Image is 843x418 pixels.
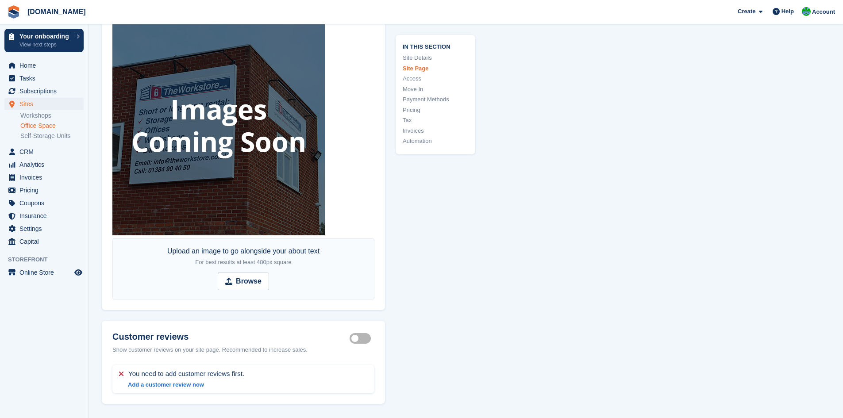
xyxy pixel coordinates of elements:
[4,222,84,235] a: menu
[403,84,468,93] a: Move In
[4,266,84,279] a: menu
[403,105,468,114] a: Pricing
[4,98,84,110] a: menu
[403,64,468,73] a: Site Page
[19,210,73,222] span: Insurance
[4,235,84,248] a: menu
[19,98,73,110] span: Sites
[20,111,84,120] a: Workshops
[4,59,84,72] a: menu
[7,5,20,19] img: stora-icon-8386f47178a22dfd0bd8f6a31ec36ba5ce8667c1dd55bd0f319d3a0aa187defe.svg
[781,7,794,16] span: Help
[19,72,73,84] span: Tasks
[403,54,468,62] a: Site Details
[4,72,84,84] a: menu
[4,85,84,97] a: menu
[112,331,350,342] h2: Customer reviews
[73,267,84,278] a: Preview store
[19,184,73,196] span: Pricing
[403,95,468,104] a: Payment Methods
[802,7,811,16] img: Mark Bignell
[403,126,468,135] a: Invoices
[195,259,292,265] span: For best results at least 480px square
[4,171,84,184] a: menu
[19,85,73,97] span: Subscriptions
[4,29,84,52] a: Your onboarding View next steps
[128,368,244,379] span: You need to add customer reviews first.
[19,222,73,235] span: Settings
[20,122,84,130] a: Office Space
[4,210,84,222] a: menu
[4,158,84,171] a: menu
[19,197,73,209] span: Coupons
[812,8,835,16] span: Account
[403,116,468,125] a: Tax
[19,171,73,184] span: Invoices
[19,33,72,39] p: Your onboarding
[128,381,204,388] a: Add a customer review now
[24,4,89,19] a: [DOMAIN_NAME]
[167,246,319,267] div: Upload an image to go alongside your about text
[218,272,269,290] input: Browse
[19,59,73,72] span: Home
[4,184,84,196] a: menu
[8,255,88,264] span: Storefront
[403,74,468,83] a: Access
[19,235,73,248] span: Capital
[19,266,73,279] span: Online Store
[403,42,468,50] span: In this section
[403,137,468,146] a: Automation
[112,23,325,235] img: Coming%20Soon%20Image.jpg
[19,146,73,158] span: CRM
[4,146,84,158] a: menu
[350,337,374,339] label: Storefront show reviews
[112,345,374,354] div: Show customer reviews on your site page. Recommended to increase sales.
[19,41,72,49] p: View next steps
[236,276,262,287] strong: Browse
[738,7,755,16] span: Create
[19,158,73,171] span: Analytics
[4,197,84,209] a: menu
[20,132,84,140] a: Self-Storage Units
